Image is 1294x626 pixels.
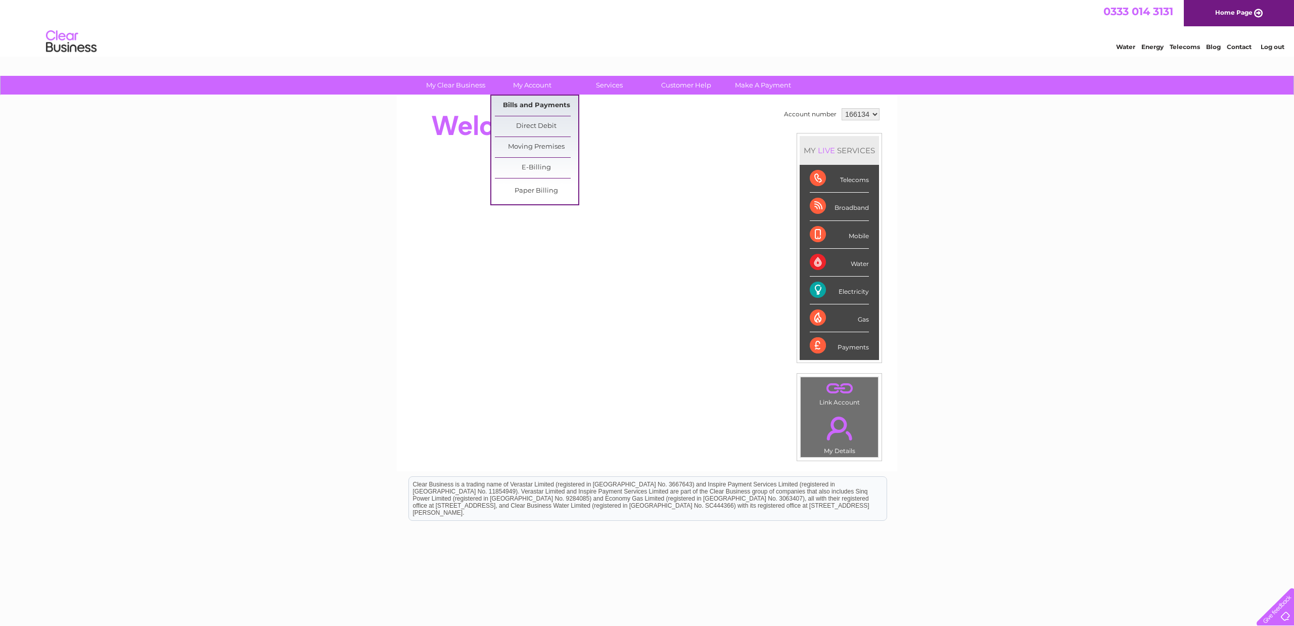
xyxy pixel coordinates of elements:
a: My Clear Business [414,76,497,95]
a: Customer Help [644,76,728,95]
a: Log out [1261,43,1284,51]
a: E-Billing [495,158,578,178]
a: Blog [1206,43,1221,51]
td: Link Account [800,377,879,409]
a: 0333 014 3131 [1103,5,1173,18]
a: Energy [1141,43,1164,51]
a: Contact [1227,43,1252,51]
a: Moving Premises [495,137,578,157]
div: Broadband [810,193,869,220]
td: My Details [800,408,879,458]
a: Make A Payment [721,76,805,95]
a: . [803,380,875,397]
a: Paper Billing [495,181,578,201]
a: Services [568,76,651,95]
div: Mobile [810,221,869,249]
div: Electricity [810,277,869,304]
div: Water [810,249,869,277]
a: Direct Debit [495,116,578,137]
div: Gas [810,304,869,332]
div: Telecoms [810,165,869,193]
div: LIVE [816,146,837,155]
div: Clear Business is a trading name of Verastar Limited (registered in [GEOGRAPHIC_DATA] No. 3667643... [409,6,887,49]
a: My Account [491,76,574,95]
img: logo.png [45,26,97,57]
a: Water [1116,43,1135,51]
a: Bills and Payments [495,96,578,116]
div: Payments [810,332,869,360]
td: Account number [781,106,839,123]
a: . [803,411,875,446]
a: Telecoms [1170,43,1200,51]
div: MY SERVICES [800,136,879,165]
